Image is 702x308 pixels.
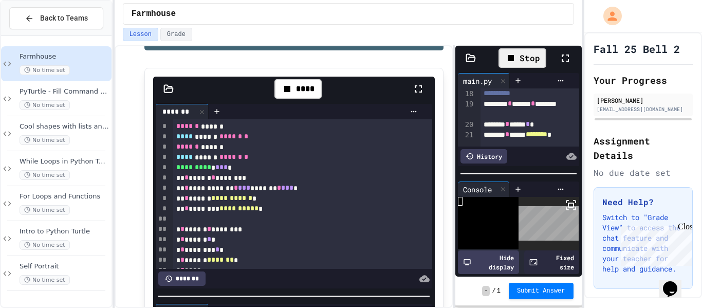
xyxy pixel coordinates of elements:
div: 21 [458,130,475,151]
iframe: chat widget [659,267,692,298]
button: Back to Teams [9,7,103,29]
span: No time set [20,135,70,145]
span: / [492,287,495,295]
span: No time set [20,65,70,75]
span: While Loops in Python Turtle [20,157,109,166]
div: main.py [458,76,497,86]
div: Chat with us now!Close [4,4,71,65]
span: No time set [20,240,70,250]
div: Console [458,182,510,197]
span: For Loops and Functions [20,192,109,201]
div: Stop [498,48,546,68]
div: History [460,149,507,164]
iframe: chat widget [617,222,692,266]
h1: Fall 25 Bell 2 [594,42,680,56]
span: No time set [20,170,70,180]
button: Submit Answer [509,283,574,299]
div: My Account [593,4,624,28]
span: 1 [497,287,501,295]
span: PyTurtle - Fill Command with Random Number Generator [20,87,109,96]
span: No time set [20,275,70,285]
span: Self Portrait [20,262,109,271]
span: Submit Answer [517,287,565,295]
h3: Need Help? [602,196,685,208]
div: Console [458,184,497,195]
span: - [482,286,490,296]
p: Switch to "Grade View" to access the chat feature and communicate with your teacher for help and ... [602,212,685,274]
span: Back to Teams [40,13,88,24]
span: Farmhouse [132,8,176,20]
div: main.py [458,73,510,88]
div: [EMAIL_ADDRESS][DOMAIN_NAME] [597,105,690,113]
div: 18 [458,89,475,99]
div: No due date set [594,167,693,179]
button: Grade [160,28,192,41]
span: No time set [20,205,70,215]
div: 20 [458,120,475,130]
div: Hide display [458,250,519,274]
div: [PERSON_NAME] [597,96,690,105]
div: 19 [458,99,475,120]
span: Farmhouse [20,52,109,61]
h2: Your Progress [594,73,693,87]
div: Fixed size [524,250,579,274]
span: Intro to Python Turtle [20,227,109,236]
button: Lesson [123,28,158,41]
span: Cool shapes with lists and fun features [20,122,109,131]
span: No time set [20,100,70,110]
h2: Assignment Details [594,134,693,162]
